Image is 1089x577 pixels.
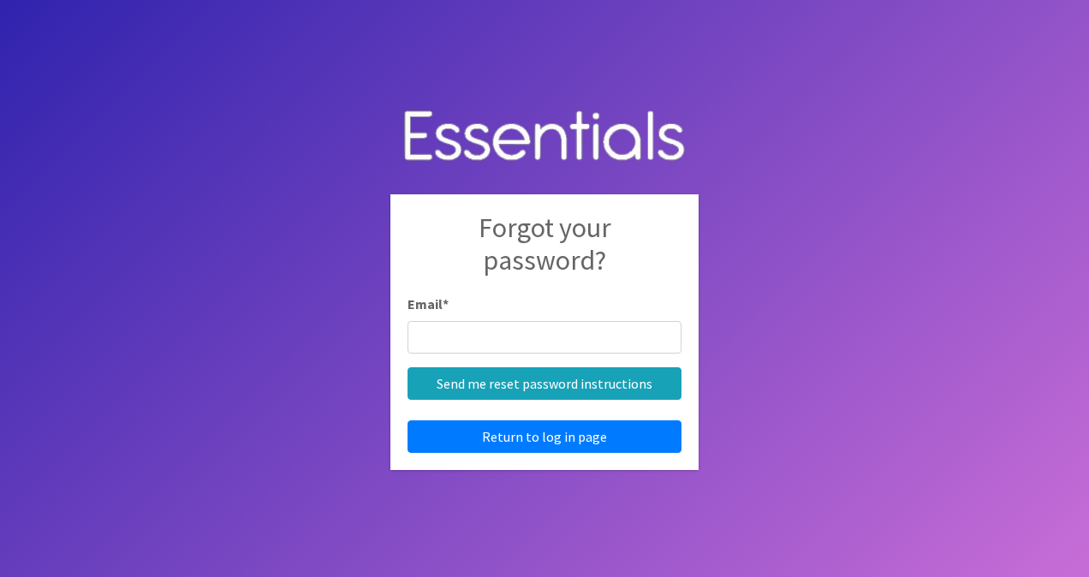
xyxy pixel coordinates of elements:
[443,295,449,312] abbr: required
[390,93,699,181] img: Human Essentials
[408,420,681,453] a: Return to log in page
[408,294,449,314] label: Email
[408,211,681,294] h2: Forgot your password?
[408,367,681,400] input: Send me reset password instructions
